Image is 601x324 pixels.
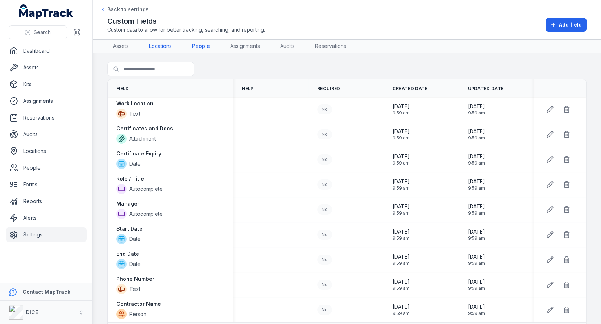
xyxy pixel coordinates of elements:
[393,185,410,191] span: 9:59 am
[393,103,410,110] span: [DATE]
[468,203,485,210] span: [DATE]
[129,311,146,318] span: Person
[317,280,332,290] div: No
[393,285,410,291] span: 9:59 am
[129,135,156,142] span: Attachment
[468,260,485,266] span: 9:59 am
[468,110,485,116] span: 9:59 am
[468,253,485,260] span: [DATE]
[107,40,134,53] a: Assets
[6,77,87,92] a: Kits
[116,175,144,182] strong: Role / Title
[468,228,485,241] time: 09/09/2025, 9:59:12 am
[393,160,410,166] span: 9:59 am
[129,210,163,218] span: Autocomplete
[393,235,410,241] span: 9:59 am
[317,154,332,165] div: No
[317,179,332,190] div: No
[6,227,87,242] a: Settings
[393,228,410,235] span: [DATE]
[468,228,485,235] span: [DATE]
[468,285,485,291] span: 9:59 am
[393,135,410,141] span: 9:59 am
[107,26,265,33] span: Custom data to allow for better tracking, searching, and reporting.
[224,40,266,53] a: Assignments
[393,260,410,266] span: 9:59 am
[6,44,87,58] a: Dashboard
[129,110,140,117] span: Text
[468,153,485,160] span: [DATE]
[116,86,129,92] span: Field
[26,309,38,315] strong: DICE
[393,311,410,316] span: 9:59 am
[393,278,410,291] time: 09/09/2025, 9:59:12 am
[129,160,141,167] span: Date
[468,278,485,285] span: [DATE]
[468,103,485,110] span: [DATE]
[468,160,485,166] span: 9:59 am
[116,100,153,107] strong: Work Location
[468,203,485,216] time: 09/09/2025, 9:59:12 am
[468,303,485,316] time: 09/09/2025, 9:59:12 am
[309,40,352,53] a: Reservations
[468,185,485,191] span: 9:59 am
[317,104,332,114] div: No
[393,203,410,216] time: 09/09/2025, 9:59:12 am
[116,200,140,207] strong: Manager
[6,127,87,142] a: Audits
[9,25,67,39] button: Search
[6,110,87,125] a: Reservations
[129,285,140,293] span: Text
[116,125,173,132] strong: Certificates and Docs
[468,235,485,241] span: 9:59 am
[393,153,410,160] span: [DATE]
[393,278,410,285] span: [DATE]
[393,203,410,210] span: [DATE]
[242,86,253,92] span: Help
[100,6,149,13] a: Back to settings
[468,86,503,92] span: Updated Date
[6,161,87,175] a: People
[393,210,410,216] span: 9:59 am
[393,153,410,166] time: 09/09/2025, 9:59:12 am
[19,4,74,19] a: MapTrack
[393,103,410,116] time: 09/09/2025, 9:59:12 am
[468,128,485,141] time: 09/09/2025, 9:59:12 am
[116,275,154,283] strong: Phone Number
[116,250,139,258] strong: End Date
[468,210,485,216] span: 9:59 am
[468,278,485,291] time: 09/09/2025, 9:59:12 am
[6,94,87,108] a: Assignments
[22,289,70,295] strong: Contact MapTrack
[393,303,410,311] span: [DATE]
[393,110,410,116] span: 9:59 am
[6,211,87,225] a: Alerts
[317,204,332,215] div: No
[468,153,485,166] time: 09/09/2025, 9:59:12 am
[186,40,216,53] a: People
[116,300,161,308] strong: Contractor Name
[129,235,141,243] span: Date
[116,225,142,232] strong: Start Date
[559,21,582,28] span: Add field
[317,230,332,240] div: No
[393,303,410,316] time: 09/09/2025, 9:59:12 am
[468,103,485,116] time: 09/09/2025, 9:59:12 am
[393,228,410,241] time: 09/09/2025, 9:59:12 am
[107,6,149,13] span: Back to settings
[468,135,485,141] span: 9:59 am
[6,60,87,75] a: Assets
[317,255,332,265] div: No
[468,311,485,316] span: 9:59 am
[393,128,410,141] time: 09/09/2025, 9:59:12 am
[116,150,161,157] strong: Certificate Expiry
[468,128,485,135] span: [DATE]
[107,16,265,26] h2: Custom Fields
[468,178,485,191] time: 09/09/2025, 9:59:12 am
[468,178,485,185] span: [DATE]
[546,18,587,32] button: Add field
[34,29,51,36] span: Search
[6,144,87,158] a: Locations
[468,253,485,266] time: 09/09/2025, 9:59:12 am
[468,303,485,311] span: [DATE]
